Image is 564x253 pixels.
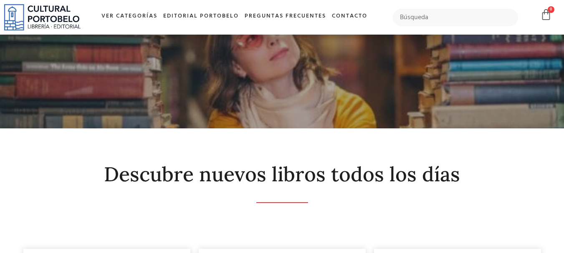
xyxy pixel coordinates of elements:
a: Ver Categorías [99,8,160,25]
a: 0 [540,9,552,21]
h2: Descubre nuevos libros todos los días [23,163,541,185]
a: Preguntas frecuentes [242,8,329,25]
span: 0 [548,6,554,13]
a: Contacto [329,8,370,25]
input: Búsqueda [393,9,518,26]
a: Editorial Portobelo [160,8,242,25]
